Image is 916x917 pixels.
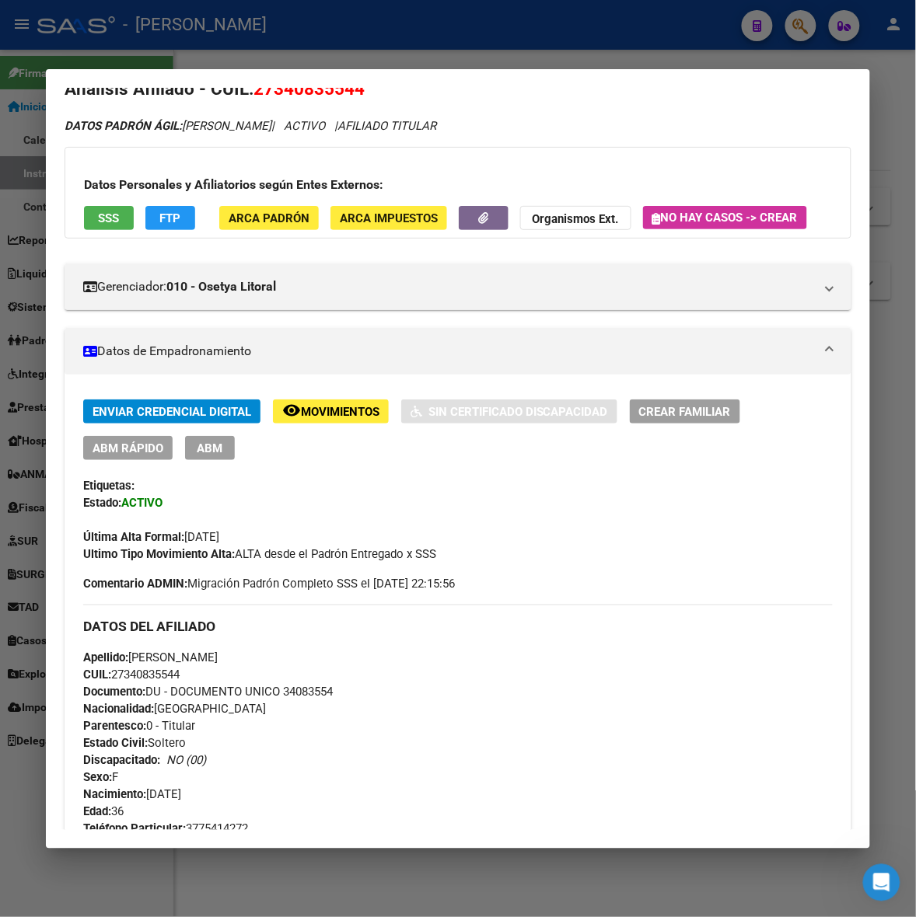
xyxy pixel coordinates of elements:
[65,119,182,133] strong: DATOS PADRÓN ÁGIL:
[219,206,319,230] button: ARCA Padrón
[83,771,118,785] span: F
[185,436,235,460] button: ABM
[159,211,180,225] span: FTP
[630,399,740,424] button: Crear Familiar
[65,328,851,375] mat-expansion-panel-header: Datos de Empadronamiento
[83,788,181,802] span: [DATE]
[65,119,271,133] span: [PERSON_NAME]
[253,78,365,99] span: 27340835544
[652,211,798,225] span: No hay casos -> Crear
[520,206,631,230] button: Organismos Ext.
[83,805,124,819] span: 36
[273,399,389,424] button: Movimientos
[229,211,309,225] span: ARCA Padrón
[83,771,112,785] strong: Sexo:
[83,822,248,836] span: 3775414272
[428,405,608,419] span: Sin Certificado Discapacidad
[863,864,900,901] iframe: Intercom live chat
[83,720,146,734] strong: Parentesco:
[83,651,128,665] strong: Apellido:
[83,496,121,510] strong: Estado:
[401,399,617,424] button: Sin Certificado Discapacidad
[83,277,814,296] mat-panel-title: Gerenciador:
[83,788,146,802] strong: Nacimiento:
[83,720,195,734] span: 0 - Titular
[83,547,436,561] span: ALTA desde el Padrón Entregado x SSS
[533,212,619,226] strong: Organismos Ext.
[83,685,333,699] span: DU - DOCUMENTO UNICO 34083554
[84,206,134,230] button: SSS
[83,575,455,592] span: Migración Padrón Completo SSS el [DATE] 22:15:56
[83,703,154,717] strong: Nacionalidad:
[166,754,206,768] i: NO (00)
[93,405,251,419] span: Enviar Credencial Digital
[65,76,851,103] h2: Análisis Afiliado - CUIL:
[98,211,119,225] span: SSS
[83,754,160,768] strong: Discapacitado:
[197,441,222,455] span: ABM
[83,619,833,636] h3: DATOS DEL AFILIADO
[83,436,173,460] button: ABM Rápido
[330,206,447,230] button: ARCA Impuestos
[643,206,807,229] button: No hay casos -> Crear
[83,668,180,682] span: 27340835544
[83,399,260,424] button: Enviar Credencial Digital
[65,119,436,133] i: | ACTIVO |
[83,737,148,751] strong: Estado Civil:
[166,277,276,296] strong: 010 - Osetya Litoral
[83,530,184,544] strong: Última Alta Formal:
[83,479,135,493] strong: Etiquetas:
[83,668,111,682] strong: CUIL:
[83,805,111,819] strong: Edad:
[83,651,218,665] span: [PERSON_NAME]
[340,211,438,225] span: ARCA Impuestos
[83,577,187,591] strong: Comentario ADMIN:
[145,206,195,230] button: FTP
[337,119,436,133] span: AFILIADO TITULAR
[83,737,186,751] span: Soltero
[93,441,163,455] span: ABM Rápido
[121,496,163,510] strong: ACTIVO
[83,822,186,836] strong: Teléfono Particular:
[83,530,219,544] span: [DATE]
[83,547,235,561] strong: Ultimo Tipo Movimiento Alta:
[83,685,145,699] strong: Documento:
[83,342,814,361] mat-panel-title: Datos de Empadronamiento
[83,703,266,717] span: [GEOGRAPHIC_DATA]
[282,401,301,420] mat-icon: remove_red_eye
[301,405,379,419] span: Movimientos
[639,405,731,419] span: Crear Familiar
[65,263,851,310] mat-expansion-panel-header: Gerenciador:010 - Osetya Litoral
[84,176,832,194] h3: Datos Personales y Afiliatorios según Entes Externos:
